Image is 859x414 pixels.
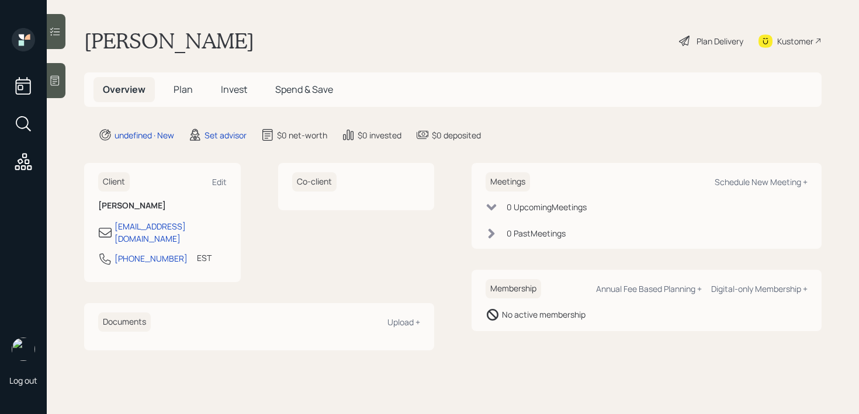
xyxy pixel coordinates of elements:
[777,35,813,47] div: Kustomer
[174,83,193,96] span: Plan
[115,129,174,141] div: undefined · New
[507,201,587,213] div: 0 Upcoming Meeting s
[697,35,743,47] div: Plan Delivery
[98,312,151,332] h6: Documents
[205,129,247,141] div: Set advisor
[507,227,566,239] div: 0 Past Meeting s
[292,172,337,192] h6: Co-client
[221,83,247,96] span: Invest
[98,201,227,211] h6: [PERSON_NAME]
[84,28,254,54] h1: [PERSON_NAME]
[212,176,227,187] div: Edit
[358,129,401,141] div: $0 invested
[98,172,130,192] h6: Client
[596,283,702,294] div: Annual Fee Based Planning +
[502,308,586,321] div: No active membership
[711,283,808,294] div: Digital-only Membership +
[115,220,227,245] div: [EMAIL_ADDRESS][DOMAIN_NAME]
[115,252,188,265] div: [PHONE_NUMBER]
[9,375,37,386] div: Log out
[103,83,146,96] span: Overview
[12,338,35,361] img: retirable_logo.png
[486,279,541,298] h6: Membership
[275,83,333,96] span: Spend & Save
[387,316,420,328] div: Upload +
[715,176,808,187] div: Schedule New Meeting +
[432,129,481,141] div: $0 deposited
[197,252,212,264] div: EST
[486,172,530,192] h6: Meetings
[277,129,327,141] div: $0 net-worth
